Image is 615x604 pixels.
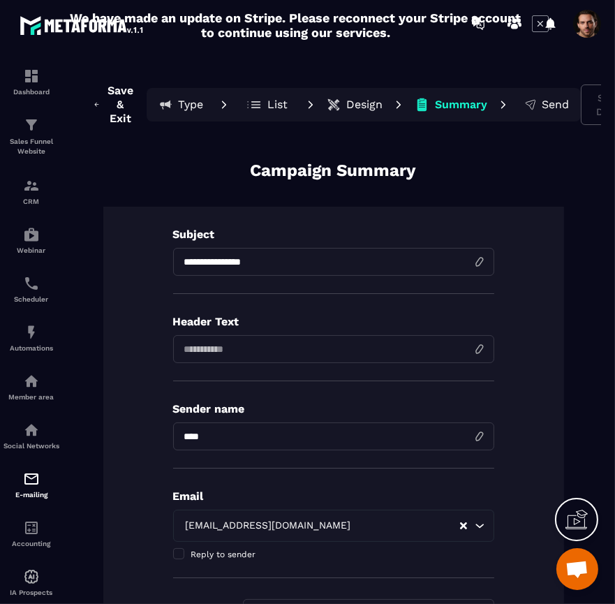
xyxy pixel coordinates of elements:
[410,91,491,119] button: Summary
[3,246,59,254] p: Webinar
[179,98,204,112] p: Type
[542,98,570,112] p: Send
[67,10,525,40] h2: We have made an update on Stripe. Please reconnect your Stripe account to continue using our serv...
[3,442,59,450] p: Social Networks
[3,362,59,411] a: automationsautomationsMember area
[23,324,40,341] img: automations
[3,460,59,509] a: emailemailE-mailing
[3,295,59,303] p: Scheduler
[3,411,59,460] a: social-networksocial-networkSocial Networks
[3,589,59,596] p: IA Prospects
[173,510,494,542] div: Search for option
[23,568,40,585] img: automations
[3,509,59,558] a: accountantaccountantAccounting
[3,540,59,547] p: Accounting
[23,373,40,390] img: automations
[3,167,59,216] a: formationformationCRM
[3,88,59,96] p: Dashboard
[23,422,40,439] img: social-network
[3,137,59,156] p: Sales Funnel Website
[3,106,59,167] a: formationformationSales Funnel Website
[556,548,598,590] div: Open chat
[3,393,59,401] p: Member area
[20,13,145,38] img: logo
[173,228,494,241] p: Subject
[23,117,40,133] img: formation
[251,159,417,182] p: Campaign Summary
[23,275,40,292] img: scheduler
[23,177,40,194] img: formation
[182,518,354,533] span: [EMAIL_ADDRESS][DOMAIN_NAME]
[104,84,136,126] span: Save & Exit
[83,78,147,131] button: Save & Exit
[3,491,59,499] p: E-mailing
[149,91,212,119] button: Type
[435,98,487,112] p: Summary
[23,226,40,243] img: automations
[173,402,494,415] p: Sender name
[173,315,494,328] p: Header Text
[460,521,467,531] button: Clear Selected
[323,91,387,119] button: Design
[267,98,288,112] p: List
[23,68,40,84] img: formation
[23,471,40,487] img: email
[236,91,299,119] button: List
[191,550,256,559] span: Reply to sender
[515,91,578,119] button: Send
[23,520,40,536] img: accountant
[3,198,59,205] p: CRM
[3,265,59,314] a: schedulerschedulerScheduler
[3,344,59,352] p: Automations
[173,489,494,503] p: Email
[3,216,59,265] a: automationsautomationsWebinar
[346,98,383,112] p: Design
[3,57,59,106] a: formationformationDashboard
[3,314,59,362] a: automationsautomationsAutomations
[354,518,459,533] input: Search for option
